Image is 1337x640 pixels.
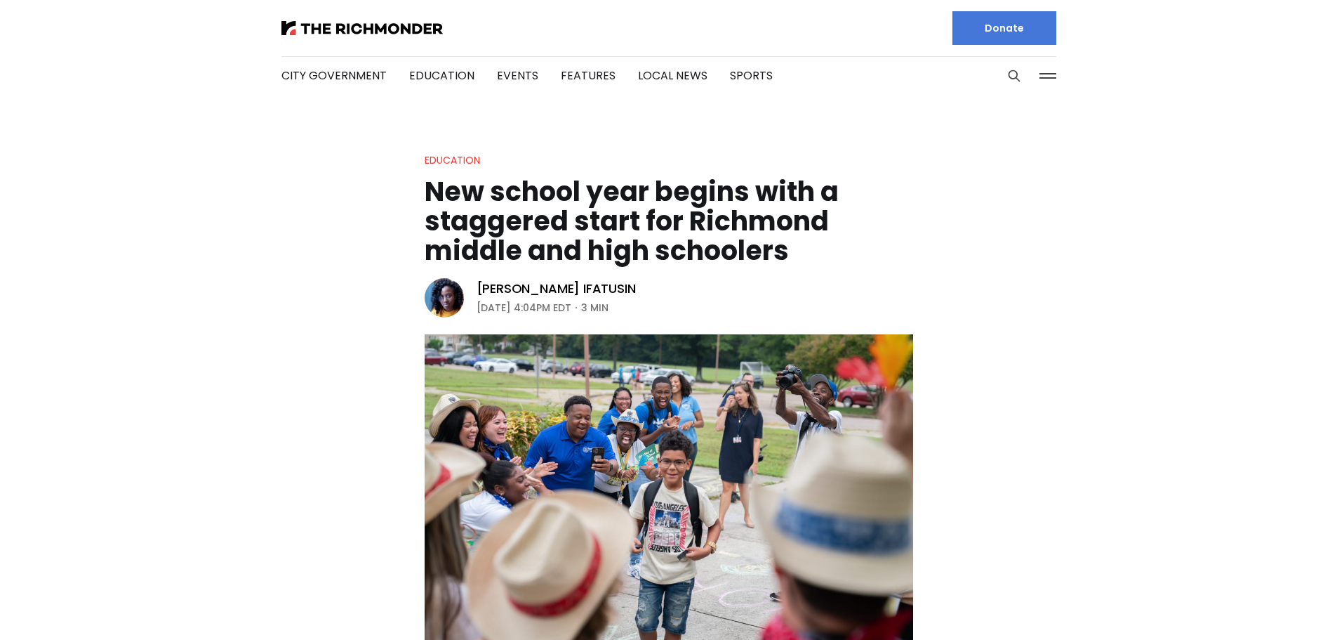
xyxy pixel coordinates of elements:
[730,67,773,84] a: Sports
[1218,571,1337,640] iframe: portal-trigger
[281,21,443,35] img: The Richmonder
[409,67,474,84] a: Education
[281,67,387,84] a: City Government
[497,67,538,84] a: Events
[477,299,571,316] time: [DATE] 4:04PM EDT
[1004,65,1025,86] button: Search this site
[425,278,464,318] img: Victoria A. Ifatusin
[952,11,1056,45] a: Donate
[581,299,608,316] span: 3 min
[638,67,707,84] a: Local News
[561,67,616,84] a: Features
[477,280,636,297] a: [PERSON_NAME] Ifatusin
[425,153,480,167] a: Education
[425,177,913,266] h1: New school year begins with a staggered start for Richmond middle and high schoolers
